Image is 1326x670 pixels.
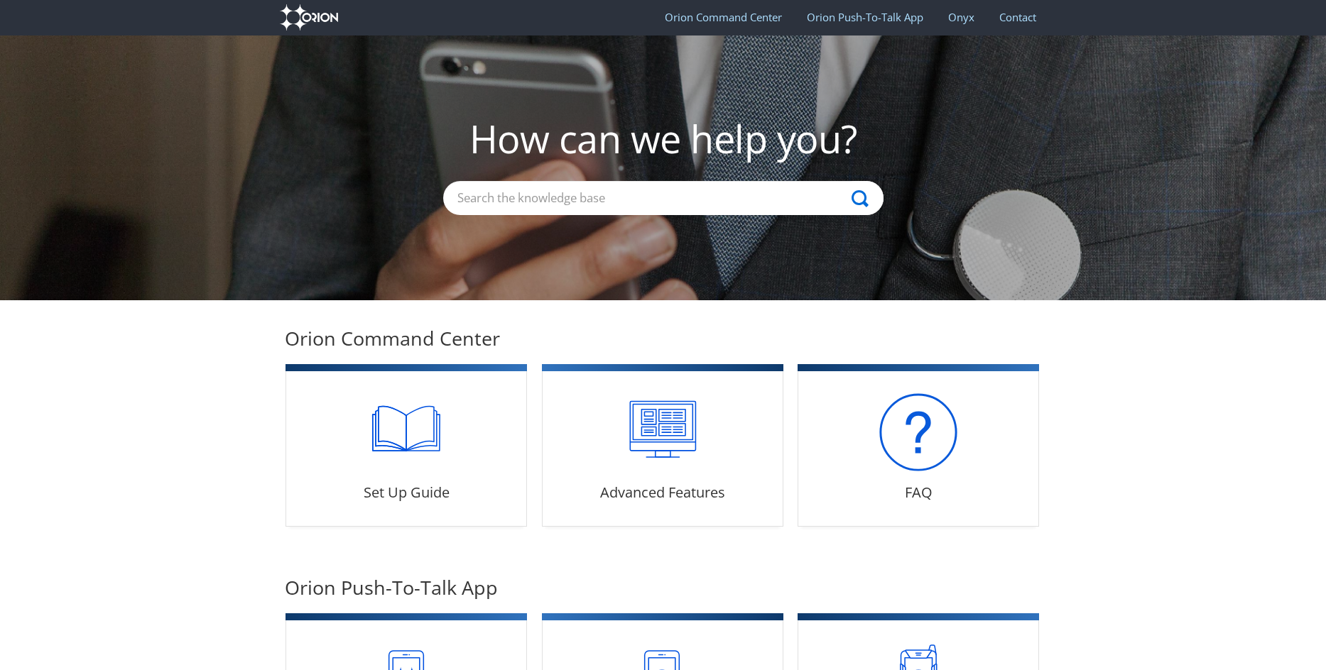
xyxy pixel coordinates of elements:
a: Set Up Guide [286,366,527,527]
input: Search the knowledge base [443,181,884,215]
a: Advanced Features [542,366,783,527]
button: Search [837,181,883,215]
img: Orion Labs - Support [280,4,338,31]
h3: FAQ [813,482,1024,503]
a: FAQ [798,366,1039,527]
a: Orion Push-To-Talk App [285,574,498,600]
a: Orion Command Center [285,325,500,351]
h3: Advanced Features [557,482,768,503]
h3: Set Up Guide [300,482,512,503]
